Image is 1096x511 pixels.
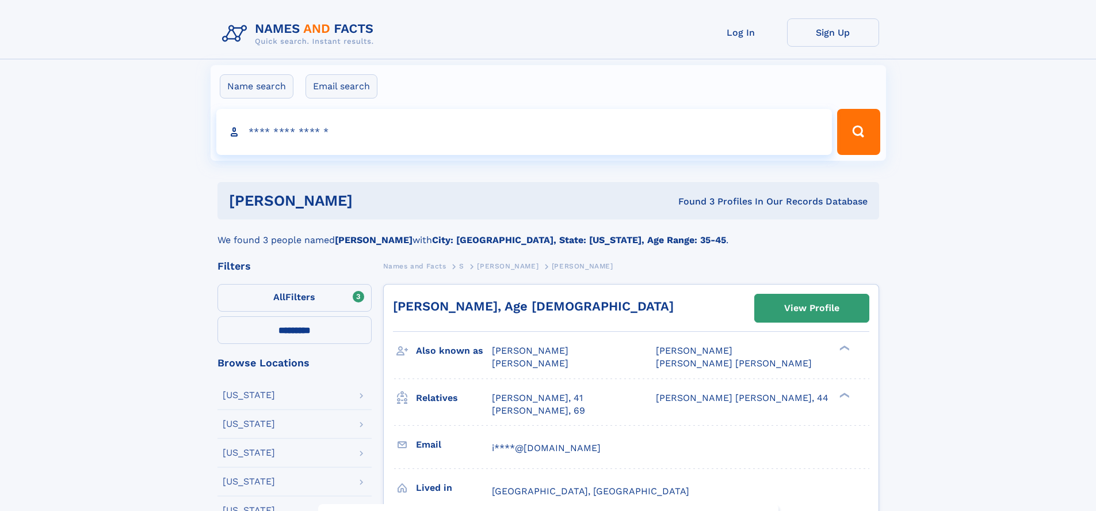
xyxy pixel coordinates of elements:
a: View Profile [755,294,869,322]
h3: Lived in [416,478,492,498]
a: [PERSON_NAME] [PERSON_NAME], 44 [656,392,828,404]
label: Name search [220,74,293,99]
div: Found 3 Profiles In Our Records Database [515,195,868,208]
h3: Email [416,435,492,455]
div: [US_STATE] [223,448,275,457]
h1: [PERSON_NAME] [229,194,515,208]
span: [PERSON_NAME] [PERSON_NAME] [656,358,812,369]
div: [US_STATE] [223,477,275,486]
span: [PERSON_NAME] [656,345,732,356]
div: ❯ [837,345,850,352]
a: Sign Up [787,18,879,47]
span: [PERSON_NAME] [552,262,613,270]
h3: Relatives [416,388,492,408]
input: search input [216,109,832,155]
a: [PERSON_NAME], Age [DEMOGRAPHIC_DATA] [393,299,674,313]
span: [GEOGRAPHIC_DATA], [GEOGRAPHIC_DATA] [492,486,689,497]
label: Email search [305,74,377,99]
b: City: [GEOGRAPHIC_DATA], State: [US_STATE], Age Range: 35-45 [432,234,726,245]
div: Browse Locations [217,358,372,368]
span: [PERSON_NAME] [477,262,539,270]
label: Filters [217,284,372,312]
div: Filters [217,261,372,271]
div: ❯ [837,391,850,399]
span: All [273,292,285,302]
h3: Also known as [416,341,492,361]
div: We found 3 people named with . [217,219,879,247]
a: Log In [695,18,787,47]
div: [US_STATE] [223,419,275,429]
div: [US_STATE] [223,391,275,400]
a: Names and Facts [383,259,446,273]
button: Search Button [837,109,880,155]
a: [PERSON_NAME], 41 [492,392,583,404]
img: Logo Names and Facts [217,18,383,50]
a: S [459,259,464,273]
span: [PERSON_NAME] [492,358,568,369]
a: [PERSON_NAME] [477,259,539,273]
span: [PERSON_NAME] [492,345,568,356]
div: View Profile [784,295,839,321]
b: [PERSON_NAME] [335,234,413,245]
a: [PERSON_NAME], 69 [492,404,585,417]
span: S [459,262,464,270]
